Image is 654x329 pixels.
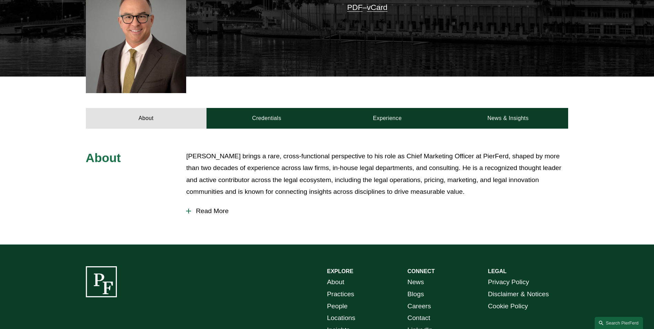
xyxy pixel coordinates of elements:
[408,312,430,324] a: Contact
[488,288,549,300] a: Disclaimer & Notices
[408,276,424,288] a: News
[595,317,643,329] a: Search this site
[488,276,529,288] a: Privacy Policy
[327,300,348,312] a: People
[207,108,327,129] a: Credentials
[347,3,363,12] a: PDF
[447,108,568,129] a: News & Insights
[408,288,424,300] a: Blogs
[86,151,121,164] span: About
[186,202,568,220] button: Read More
[488,268,506,274] strong: LEGAL
[327,312,355,324] a: Locations
[367,3,388,12] a: vCard
[488,300,528,312] a: Cookie Policy
[408,300,431,312] a: Careers
[327,276,344,288] a: About
[408,268,435,274] strong: CONNECT
[186,150,568,198] p: [PERSON_NAME] brings a rare, cross-functional perspective to his role as Chief Marketing Officer ...
[86,108,207,129] a: About
[327,288,354,300] a: Practices
[327,108,448,129] a: Experience
[327,268,353,274] strong: EXPLORE
[191,207,568,215] span: Read More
